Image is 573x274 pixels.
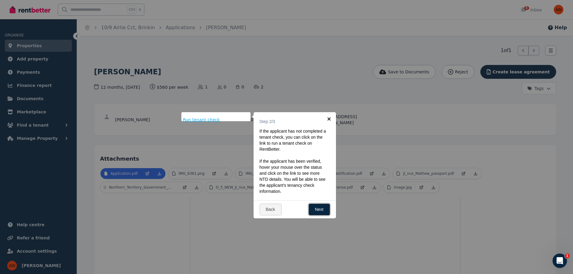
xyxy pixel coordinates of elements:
[260,204,282,215] a: Back
[553,254,567,268] iframe: Intercom live chat
[565,254,570,258] span: 1
[260,128,326,152] p: If the applicant has not completed a tenant check, you can click on the link to run a tenant chec...
[322,112,336,126] a: ×
[260,158,326,194] p: If the applicant has been verified, hover your mouse over the status and click on the link to see...
[309,204,330,215] a: Next
[183,117,220,123] span: Run tenant check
